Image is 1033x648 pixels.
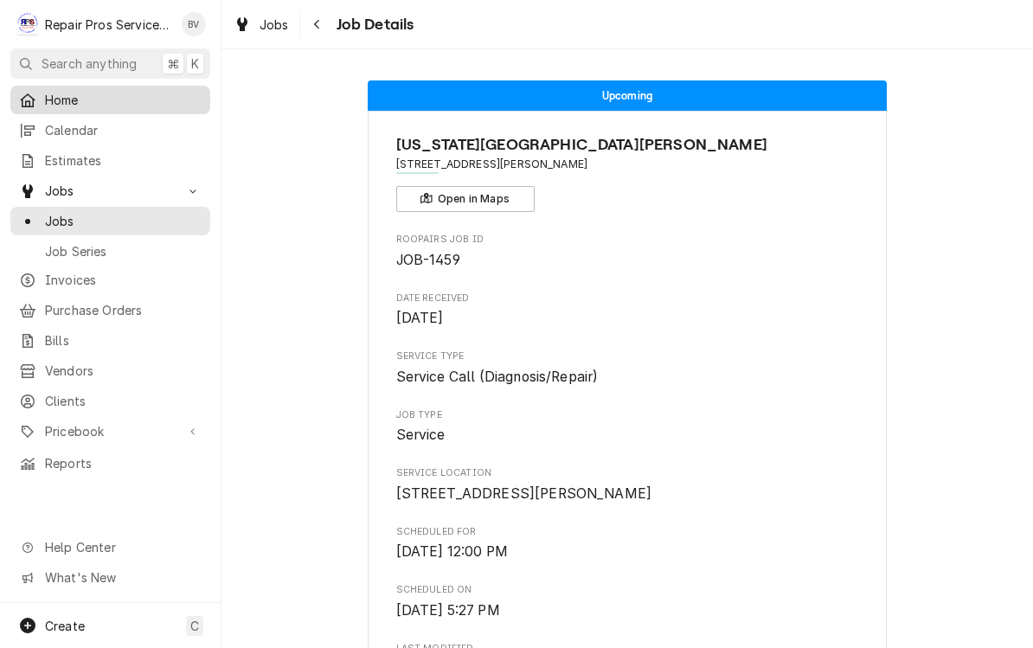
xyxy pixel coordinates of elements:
[396,466,859,480] span: Service Location
[45,568,200,587] span: What's New
[45,392,202,410] span: Clients
[304,10,331,38] button: Navigate back
[45,454,202,472] span: Reports
[396,350,859,363] span: Service Type
[396,292,859,305] span: Date Received
[45,301,202,319] span: Purchase Orders
[16,12,40,36] div: Repair Pros Services Inc's Avatar
[45,538,200,556] span: Help Center
[396,186,535,212] button: Open in Maps
[396,408,859,422] span: Job Type
[10,86,210,114] a: Home
[182,12,206,36] div: Brian Volker's Avatar
[45,242,202,260] span: Job Series
[396,133,859,212] div: Client Information
[167,55,179,73] span: ⌘
[396,583,859,620] div: Scheduled On
[396,367,859,388] span: Service Type
[10,533,210,561] a: Go to Help Center
[396,408,859,446] div: Job Type
[10,146,210,175] a: Estimates
[396,583,859,597] span: Scheduled On
[396,542,859,562] span: Scheduled For
[45,212,202,230] span: Jobs
[10,116,210,144] a: Calendar
[45,151,202,170] span: Estimates
[10,417,210,446] a: Go to Pricebook
[396,157,859,172] span: Address
[10,326,210,355] a: Bills
[396,484,859,504] span: Service Location
[10,266,210,294] a: Invoices
[368,80,887,111] div: Status
[331,13,414,36] span: Job Details
[45,331,202,350] span: Bills
[10,296,210,324] a: Purchase Orders
[396,233,859,247] span: Roopairs Job ID
[396,427,446,443] span: Service
[45,422,176,440] span: Pricebook
[10,176,210,205] a: Go to Jobs
[45,121,202,139] span: Calendar
[227,10,296,39] a: Jobs
[396,292,859,329] div: Date Received
[396,525,859,562] div: Scheduled For
[396,252,460,268] span: JOB-1459
[10,237,210,266] a: Job Series
[396,250,859,271] span: Roopairs Job ID
[396,133,859,157] span: Name
[396,425,859,446] span: Job Type
[45,16,172,34] div: Repair Pros Services Inc
[396,308,859,329] span: Date Received
[190,617,199,635] span: C
[191,55,199,73] span: K
[396,233,859,270] div: Roopairs Job ID
[396,543,508,560] span: [DATE] 12:00 PM
[45,91,202,109] span: Home
[45,362,202,380] span: Vendors
[396,350,859,387] div: Service Type
[396,525,859,539] span: Scheduled For
[45,619,85,633] span: Create
[396,485,652,502] span: [STREET_ADDRESS][PERSON_NAME]
[182,12,206,36] div: BV
[10,48,210,79] button: Search anything⌘K
[260,16,289,34] span: Jobs
[10,387,210,415] a: Clients
[10,449,210,478] a: Reports
[45,271,202,289] span: Invoices
[10,207,210,235] a: Jobs
[396,310,444,326] span: [DATE]
[42,55,137,73] span: Search anything
[396,602,500,619] span: [DATE] 5:27 PM
[396,600,859,621] span: Scheduled On
[45,182,176,200] span: Jobs
[10,356,210,385] a: Vendors
[10,563,210,592] a: Go to What's New
[602,90,652,101] span: Upcoming
[396,466,859,504] div: Service Location
[396,369,599,385] span: Service Call (Diagnosis/Repair)
[16,12,40,36] div: R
